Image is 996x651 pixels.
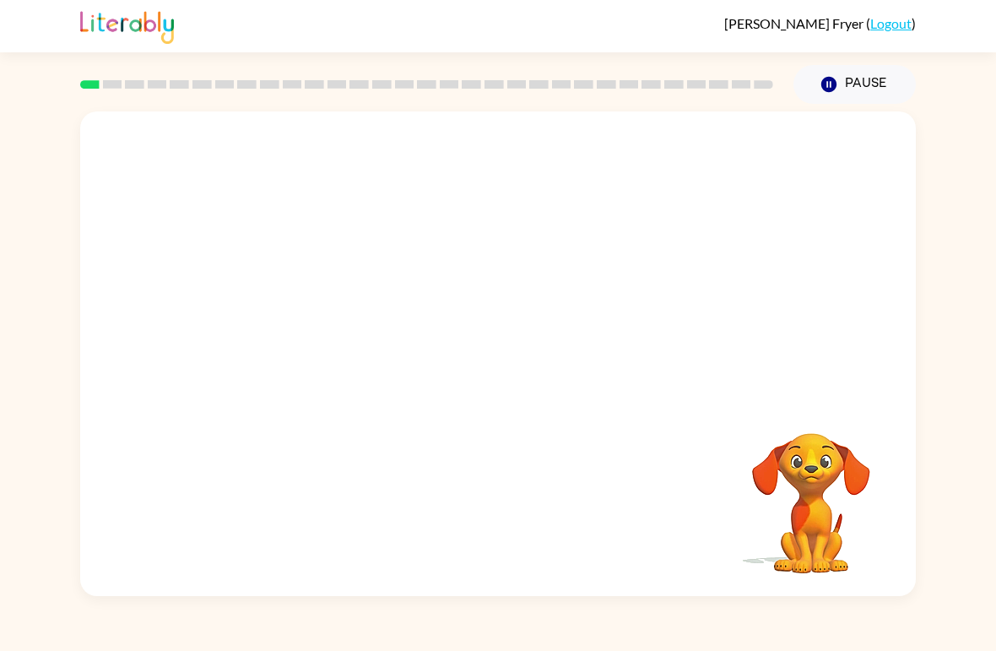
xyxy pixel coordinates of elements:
video: Your browser must support playing .mp4 files to use Literably. Please try using another browser. [727,407,896,576]
div: ( ) [724,15,916,31]
button: Pause [793,65,916,104]
a: Logout [870,15,912,31]
span: [PERSON_NAME] Fryer [724,15,866,31]
img: Literably [80,7,174,44]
